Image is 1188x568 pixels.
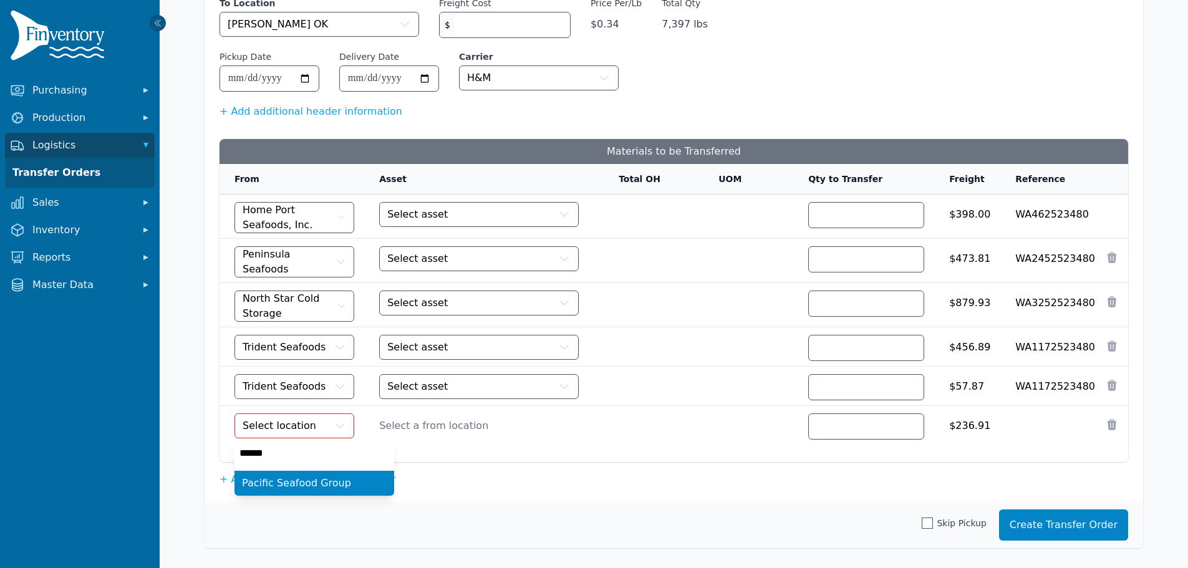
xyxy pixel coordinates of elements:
[604,164,703,195] th: Total OH
[934,164,1000,195] th: Freight
[379,291,579,315] button: Select asset
[32,83,132,98] span: Purchasing
[32,110,132,125] span: Production
[440,12,455,37] span: $
[220,164,364,195] th: From
[32,277,132,292] span: Master Data
[220,139,1128,164] h3: Materials to be Transferred
[703,164,793,195] th: UOM
[243,340,326,355] span: Trident Seafoods
[793,164,934,195] th: Qty to Transfer
[234,291,354,322] button: North Star Cold Storage
[379,411,594,433] span: Select a from location
[387,296,448,310] span: Select asset
[934,283,1000,327] td: $879.93
[1000,195,1105,239] td: WA462523480
[379,374,579,399] button: Select asset
[243,379,326,394] span: Trident Seafoods
[243,418,316,433] span: Select location
[1106,418,1118,431] button: Remove
[387,340,448,355] span: Select asset
[5,105,155,130] button: Production
[5,78,155,103] button: Purchasing
[234,202,354,233] button: Home Port Seafoods, Inc.
[243,291,334,321] span: North Star Cold Storage
[10,10,110,65] img: Finventory
[387,251,448,266] span: Select asset
[220,51,271,63] label: Pickup Date
[234,246,354,277] button: Peninsula Seafoods
[1106,379,1118,392] button: Remove
[934,327,1000,367] td: $456.89
[364,164,604,195] th: Asset
[7,160,152,185] a: Transfer Orders
[1000,283,1105,327] td: WA3252523480
[459,65,619,90] button: H&M
[234,335,354,360] button: Trident Seafoods
[228,17,328,32] span: [PERSON_NAME] OK
[32,223,132,238] span: Inventory
[1000,239,1105,283] td: WA2452523480
[1000,367,1105,406] td: WA1172523480
[379,202,579,227] button: Select asset
[1106,296,1118,308] button: Remove
[1106,251,1118,264] button: Remove
[591,17,642,32] span: $0.34
[387,207,448,222] span: Select asset
[934,195,1000,239] td: $398.00
[999,509,1128,541] button: Create Transfer Order
[379,335,579,360] button: Select asset
[387,379,448,394] span: Select asset
[5,272,155,297] button: Master Data
[1000,164,1105,195] th: Reference
[32,195,132,210] span: Sales
[934,239,1000,283] td: $473.81
[5,218,155,243] button: Inventory
[220,472,396,487] button: + Add Additional Assets to Transfer
[234,413,354,438] button: Select location
[220,104,402,119] button: + Add additional header information
[339,51,399,63] label: Delivery Date
[5,245,155,270] button: Reports
[32,250,132,265] span: Reports
[934,406,1000,463] td: $236.91
[5,190,155,215] button: Sales
[234,441,394,466] input: Select location
[937,517,986,529] span: Skip Pickup
[1106,340,1118,352] button: Remove
[459,51,619,63] label: Carrier
[234,374,354,399] button: Trident Seafoods
[32,138,132,153] span: Logistics
[5,133,155,158] button: Logistics
[379,246,579,271] button: Select asset
[220,12,419,37] button: [PERSON_NAME] OK
[934,367,1000,406] td: $57.87
[243,247,332,277] span: Peninsula Seafoods
[662,17,708,32] span: 7,397 lbs
[1000,327,1105,367] td: WA1172523480
[467,70,491,85] span: H&M
[243,203,335,233] span: Home Port Seafoods, Inc.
